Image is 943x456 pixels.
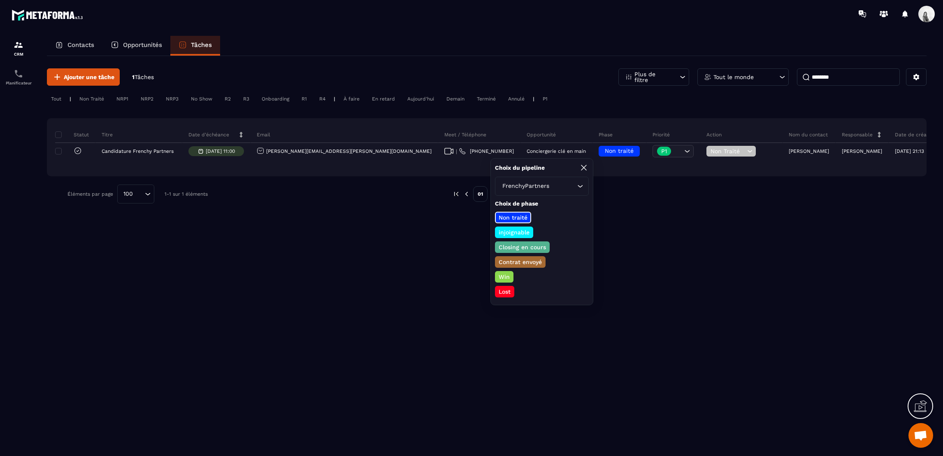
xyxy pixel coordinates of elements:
div: R4 [315,94,330,104]
div: Onboarding [258,94,293,104]
p: CRM [2,52,35,56]
a: [PHONE_NUMBER] [459,148,514,154]
div: P1 [539,94,552,104]
p: Éléments par page [67,191,113,197]
p: Tout le monde [713,74,754,80]
p: Phase [599,131,613,138]
p: Opportunité [527,131,556,138]
p: Date de création [895,131,936,138]
div: NRP2 [137,94,158,104]
p: Choix du pipeline [495,164,545,172]
p: 01 [473,186,488,202]
span: Non traité [605,147,634,154]
div: R1 [297,94,311,104]
span: Ajouter une tâche [64,73,114,81]
p: Choix de phase [495,200,589,208]
span: 100 [121,189,136,199]
div: Terminé [473,94,500,104]
span: FrenchyPartners [500,182,551,191]
p: 1 [132,73,154,81]
a: Contacts [47,36,102,56]
img: scheduler [14,69,23,79]
p: injoignable [497,228,531,236]
div: Search for option [495,177,589,196]
p: [PERSON_NAME] [789,148,829,154]
div: No Show [187,94,216,104]
a: schedulerschedulerPlanificateur [2,63,35,91]
p: 1-1 sur 1 éléments [165,191,208,197]
p: Nom du contact [789,131,828,138]
p: Closing en cours [497,243,547,251]
div: Aujourd'hui [403,94,438,104]
span: Tâches [135,74,154,80]
p: Titre [102,131,113,138]
div: NRP1 [112,94,132,104]
p: | [533,96,534,102]
div: Search for option [117,185,154,203]
p: Responsable [842,131,873,138]
input: Search for option [551,182,575,191]
p: Action [706,131,722,138]
div: Tout [47,94,65,104]
input: Search for option [136,189,143,199]
div: En retard [368,94,399,104]
p: Priorité [653,131,670,138]
p: Email [257,131,270,138]
p: Contacts [67,41,94,49]
div: R2 [221,94,235,104]
div: Demain [442,94,469,104]
span: Non Traité [711,148,745,154]
p: Lost [497,288,512,296]
button: Ajouter une tâche [47,68,120,86]
p: Planificateur [2,81,35,85]
p: Contrat envoyé [497,258,543,266]
p: Tâches [191,41,212,49]
p: Date d’échéance [188,131,229,138]
div: À faire [339,94,364,104]
a: formationformationCRM [2,34,35,63]
p: P1 [661,148,667,154]
img: logo [12,7,86,23]
p: [DATE] 11:00 [206,148,235,154]
div: Annulé [504,94,529,104]
a: Opportunités [102,36,170,56]
p: Opportunités [123,41,162,49]
span: | [456,148,457,154]
p: Non traité [497,213,529,222]
p: Conciergerie clé en main [527,148,586,154]
div: Ouvrir le chat [908,423,933,448]
p: Candidature Frenchy Partners [102,148,174,154]
p: Win [497,273,511,281]
p: Meet / Téléphone [444,131,486,138]
p: [PERSON_NAME] [842,148,882,154]
p: | [334,96,335,102]
div: NRP3 [162,94,183,104]
a: Tâches [170,36,220,56]
p: Statut [57,131,89,138]
div: Non Traité [75,94,108,104]
img: prev [453,190,460,198]
p: | [70,96,71,102]
img: prev [463,190,470,198]
p: [DATE] 21:13 [895,148,924,154]
div: R3 [239,94,253,104]
p: Plus de filtre [634,71,671,83]
img: formation [14,40,23,50]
